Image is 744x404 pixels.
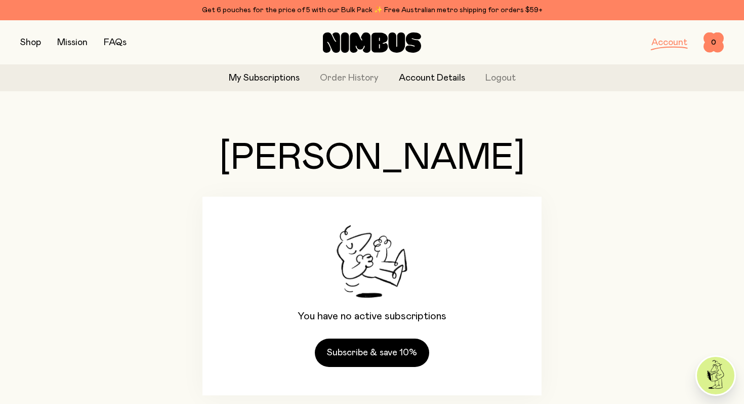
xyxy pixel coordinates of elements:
img: agent [697,357,734,394]
div: Get 6 pouches for the price of 5 with our Bulk Pack ✨ Free Australian metro shipping for orders $59+ [20,4,724,16]
a: Mission [57,38,88,47]
button: Logout [485,71,516,85]
h1: [PERSON_NAME] [202,140,542,176]
a: Order History [320,71,379,85]
a: Account Details [399,71,465,85]
a: Subscribe & save 10% [315,339,429,367]
button: 0 [704,32,724,53]
a: FAQs [104,38,127,47]
p: You have no active subscriptions [298,310,446,322]
a: My Subscriptions [229,71,300,85]
a: Account [651,38,687,47]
